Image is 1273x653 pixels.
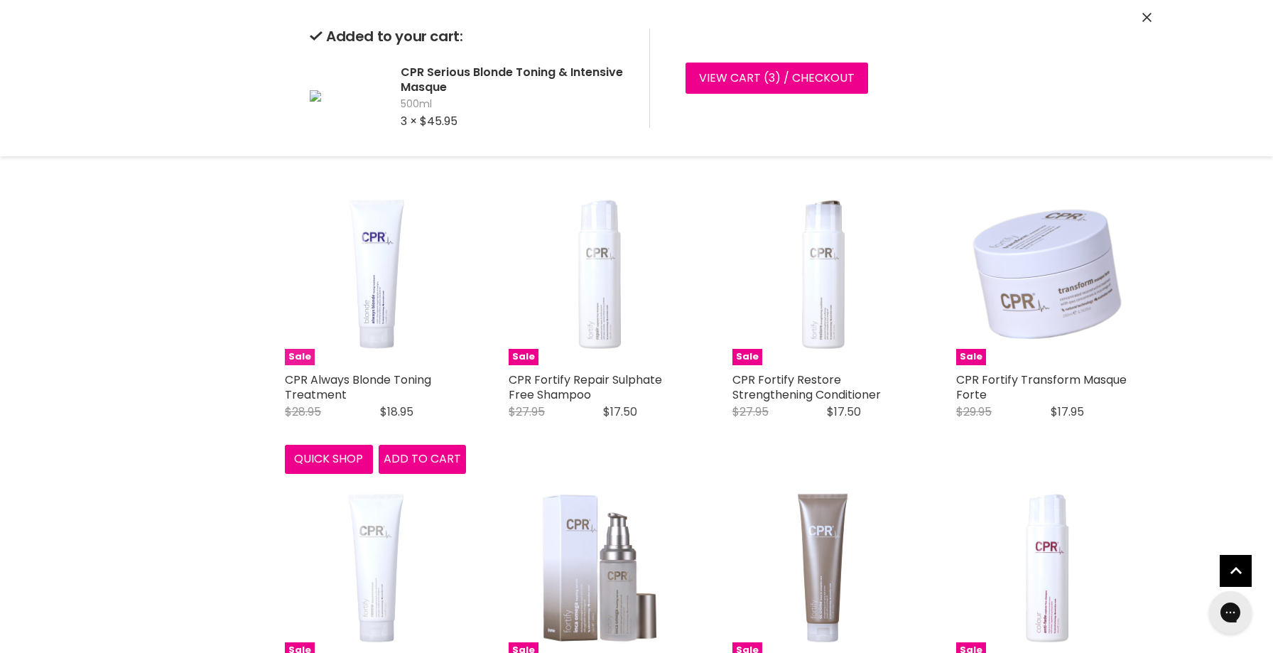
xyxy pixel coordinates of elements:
a: CPR Fortify Transform Masque Forte [956,372,1127,403]
span: $45.95 [420,113,457,129]
a: CPR Fortify Repair Sulphate Free Shampoo CPR Fortify Repair Sulphate Free Shampoo Sale [509,184,690,365]
button: Add to cart [379,445,467,473]
span: 3 × [401,113,417,129]
span: $27.95 [509,404,545,420]
span: Sale [732,349,762,365]
a: CPR Fortify Restore Strengthening Conditioner CPR Fortify Restore Strengthening Conditioner Sale [732,184,914,365]
span: Sale [956,349,986,365]
button: Quick shop [285,445,373,473]
a: CPR Fortify Restore Strengthening Conditioner [732,372,881,403]
span: $17.95 [1051,404,1084,420]
iframe: Gorgias live chat messenger [1202,586,1259,639]
span: $17.50 [603,404,637,420]
span: $28.95 [285,404,321,420]
h2: Added to your cart: [310,28,627,45]
span: $27.95 [732,404,769,420]
a: CPR Always Blonde Toning Treatment Sale [285,184,466,365]
a: CPR Fortify Transform Masque Forte Sale [956,184,1137,365]
img: CPR Always Blonde Toning Treatment [285,184,466,365]
button: Close [1142,11,1152,26]
span: $18.95 [380,404,413,420]
span: $17.50 [827,404,861,420]
h2: CPR Serious Blonde Toning & Intensive Masque [401,65,627,95]
span: 3 [769,70,775,86]
img: CPR Fortify Repair Sulphate Free Shampoo [509,184,690,365]
span: Sale [285,349,315,365]
a: CPR Fortify Repair Sulphate Free Shampoo [509,372,662,403]
a: View cart (3) / Checkout [686,63,868,94]
span: Sale [509,349,538,365]
img: CPR Fortify Transform Masque Forte [956,184,1137,365]
a: CPR Always Blonde Toning Treatment [285,372,431,403]
img: CPR Serious Blonde Toning & Intensive Masque [310,90,321,102]
span: $29.95 [956,404,992,420]
span: Add to cart [384,450,461,467]
img: CPR Fortify Restore Strengthening Conditioner [732,184,914,365]
span: 500ml [401,97,627,112]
